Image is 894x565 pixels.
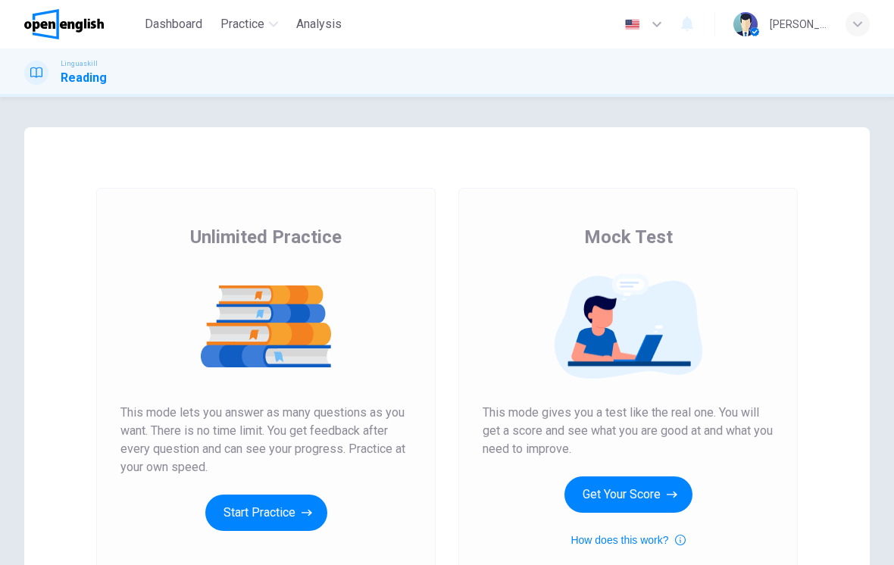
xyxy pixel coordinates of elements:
[24,9,104,39] img: OpenEnglish logo
[190,225,342,249] span: Unlimited Practice
[139,11,208,38] button: Dashboard
[24,9,139,39] a: OpenEnglish logo
[220,15,264,33] span: Practice
[61,58,98,69] span: Linguaskill
[570,531,685,549] button: How does this work?
[214,11,284,38] button: Practice
[623,19,642,30] img: en
[733,12,758,36] img: Profile picture
[584,225,673,249] span: Mock Test
[61,69,107,87] h1: Reading
[205,495,327,531] button: Start Practice
[145,15,202,33] span: Dashboard
[120,404,411,476] span: This mode lets you answer as many questions as you want. There is no time limit. You get feedback...
[564,476,692,513] button: Get Your Score
[483,404,774,458] span: This mode gives you a test like the real one. You will get a score and see what you are good at a...
[290,11,348,38] button: Analysis
[296,15,342,33] span: Analysis
[770,15,827,33] div: [PERSON_NAME]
